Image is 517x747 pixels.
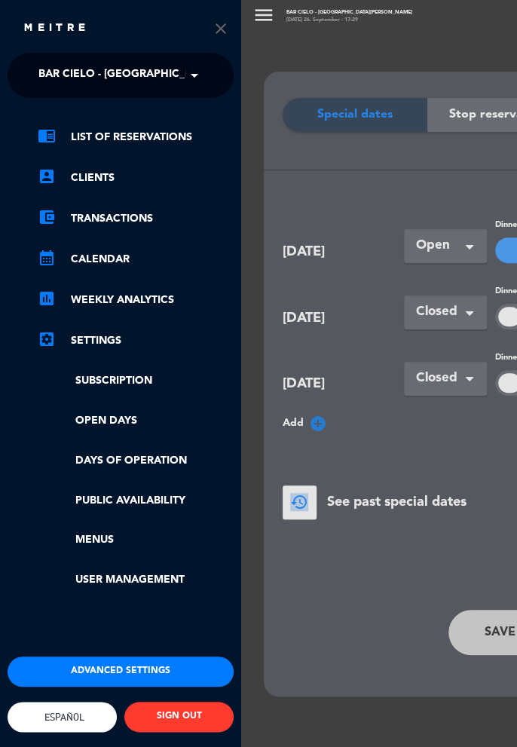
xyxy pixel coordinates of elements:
a: Public availability [38,492,234,510]
span: Español [41,712,84,723]
a: assessmentWeekly Analytics [38,291,234,309]
i: chrome_reader_mode [38,127,56,145]
a: account_boxClients [38,169,234,187]
a: Open Days [38,412,234,430]
button: Advanced settings [8,657,234,687]
a: Menus [38,531,234,549]
a: account_balance_walletTransactions [38,210,234,228]
i: account_box [38,167,56,185]
a: Subscription [38,372,234,390]
span: Bar Cielo - [GEOGRAPHIC_DATA][PERSON_NAME] [38,60,303,91]
i: assessment [38,289,56,308]
a: calendar_monthCalendar [38,250,234,268]
a: chrome_reader_modeList of Reservations [38,128,234,146]
a: Settings [38,332,234,350]
i: settings_applications [38,330,56,348]
i: close [212,20,230,38]
i: account_balance_wallet [38,208,56,226]
img: MEITRE [23,23,87,34]
a: Days of operation [38,452,234,470]
i: calendar_month [38,249,56,267]
button: SIGN OUT [124,702,234,732]
a: User Management [38,571,234,589]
